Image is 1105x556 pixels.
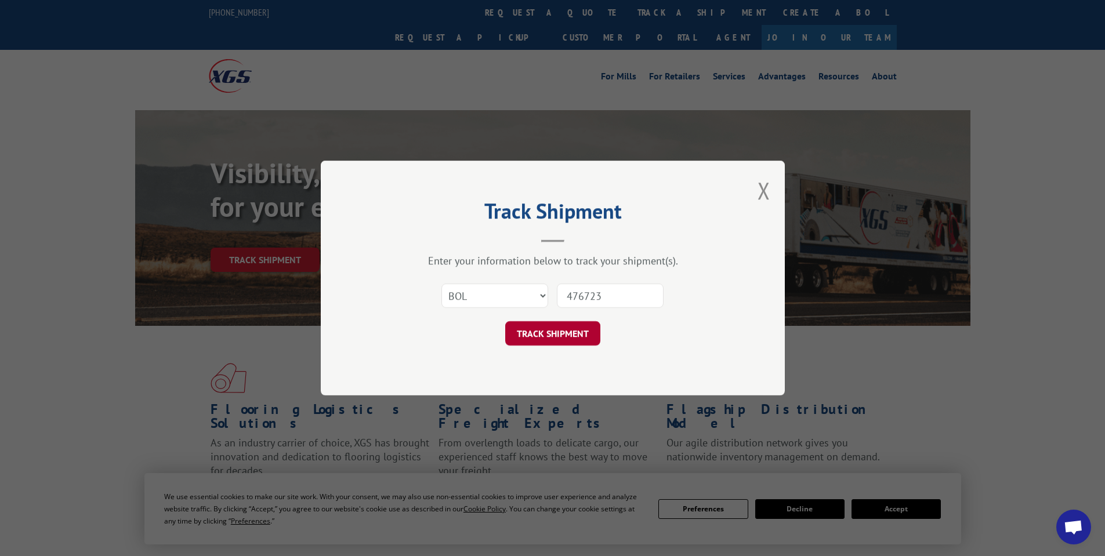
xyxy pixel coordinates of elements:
button: TRACK SHIPMENT [505,321,600,346]
div: Enter your information below to track your shipment(s). [379,254,727,267]
input: Number(s) [557,284,664,308]
button: Close modal [758,175,770,206]
div: Open chat [1056,510,1091,544]
h2: Track Shipment [379,203,727,225]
